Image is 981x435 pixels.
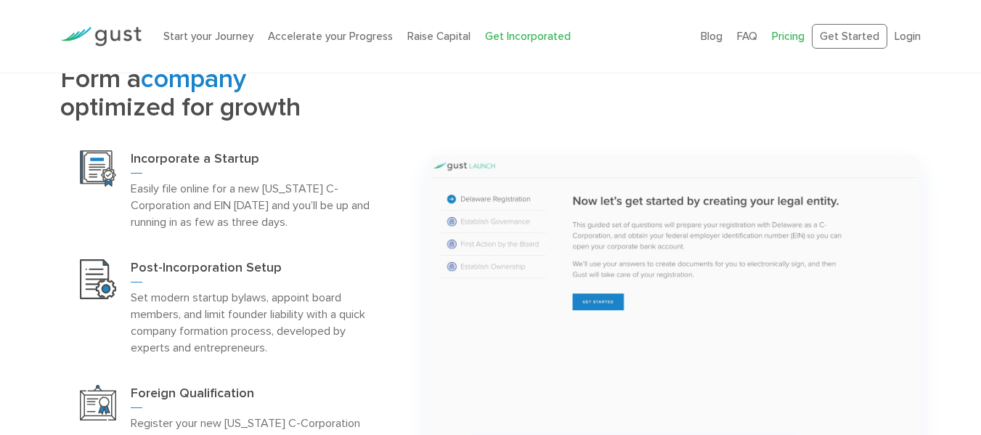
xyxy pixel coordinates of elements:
[131,259,387,282] h3: Post-Incorporation Setup
[737,30,757,43] a: FAQ
[163,30,253,43] a: Start your Journey
[485,30,571,43] a: Get Incorporated
[60,27,142,46] img: Gust Logo
[131,180,387,230] p: Easily file online for a new [US_STATE] C-Corporation and EIN [DATE] and you’ll be up and running...
[131,150,387,174] h3: Incorporate a Startup
[80,150,116,187] img: Incorporation Icon
[772,30,805,43] a: Pricing
[80,385,116,420] img: Foreign Qualification
[131,385,387,408] h3: Foreign Qualification
[60,65,407,121] h2: Form a optimized for growth
[895,30,921,43] a: Login
[268,30,393,43] a: Accelerate your Progress
[407,30,471,43] a: Raise Capital
[701,30,722,43] a: Blog
[141,63,246,94] span: company
[80,259,116,298] img: Post Incorporation Setup
[812,24,887,49] a: Get Started
[131,289,387,356] p: Set modern startup bylaws, appoint board members, and limit founder liability with a quick compan...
